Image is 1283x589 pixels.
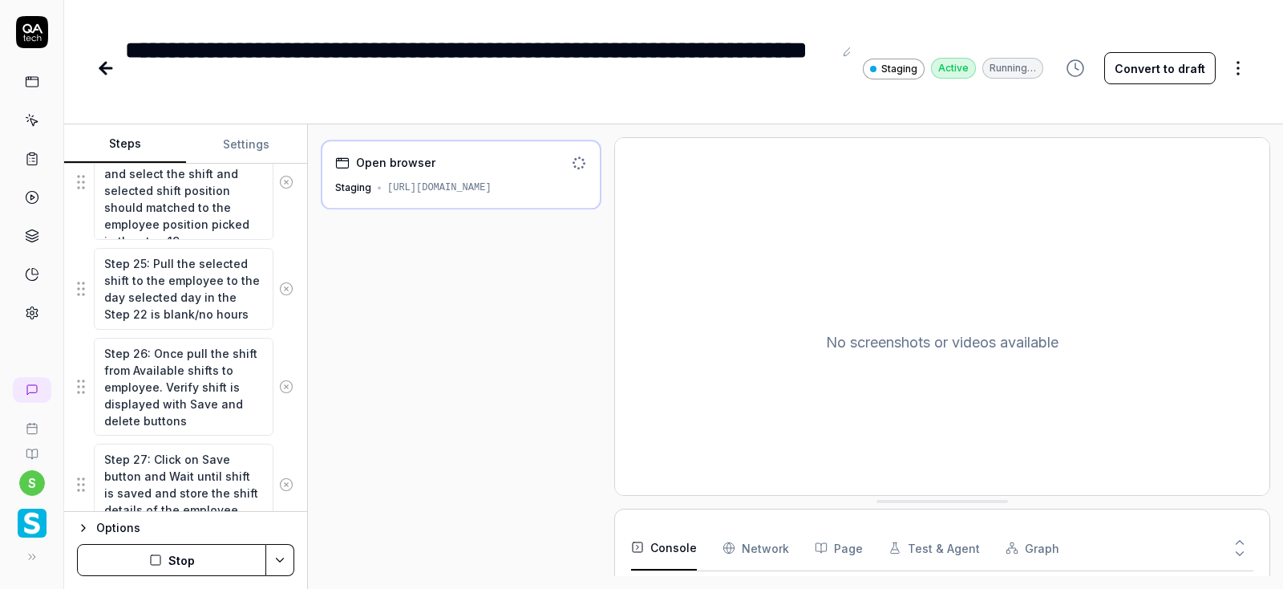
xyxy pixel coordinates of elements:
[273,273,300,305] button: Remove step
[931,58,976,79] div: Active
[888,526,980,571] button: Test & Agent
[356,154,435,171] div: Open browser
[1056,52,1095,84] button: View version history
[77,544,266,576] button: Stop
[186,125,308,164] button: Settings
[815,526,863,571] button: Page
[6,409,57,435] a: Book a call with us
[631,526,697,571] button: Console
[863,58,925,79] a: Staging
[64,125,186,164] button: Steps
[273,469,300,501] button: Remove step
[77,124,294,241] div: Suggestions
[77,518,294,538] button: Options
[1104,52,1216,84] button: Convert to draft
[722,526,789,571] button: Network
[19,470,45,496] button: s
[6,435,57,461] a: Documentation
[387,181,492,195] div: [URL][DOMAIN_NAME]
[77,247,294,331] div: Suggestions
[13,377,51,403] a: New conversation
[77,337,294,437] div: Suggestions
[615,138,1269,547] div: No screenshots or videos available
[1006,526,1059,571] button: Graph
[273,166,300,198] button: Remove step
[881,62,917,76] span: Staging
[77,443,294,526] div: Suggestions
[335,181,371,195] div: Staging
[273,371,300,403] button: Remove step
[18,509,47,538] img: Smartlinx Logo
[982,58,1043,79] div: Running…
[96,518,294,538] div: Options
[6,496,57,541] button: Smartlinx Logo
